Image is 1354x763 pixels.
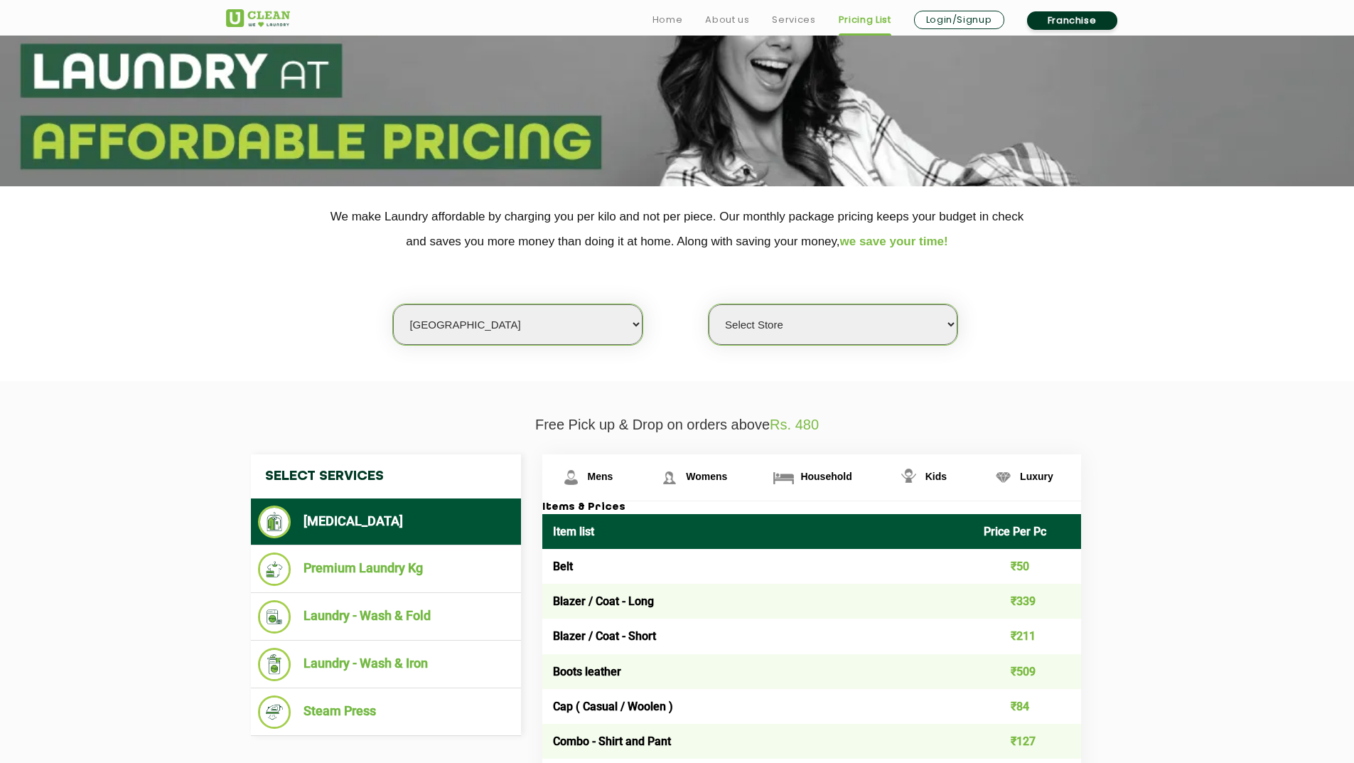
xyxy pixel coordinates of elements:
[542,724,974,759] td: Combo - Shirt and Pant
[258,600,291,634] img: Laundry - Wash & Fold
[657,465,682,490] img: Womens
[542,654,974,689] td: Boots leather
[973,514,1081,549] th: Price Per Pc
[258,506,514,538] li: [MEDICAL_DATA]
[896,465,921,490] img: Kids
[226,417,1129,433] p: Free Pick up & Drop on orders above
[258,648,514,681] li: Laundry - Wash & Iron
[973,654,1081,689] td: ₹509
[542,501,1081,514] h3: Items & Prices
[258,553,291,586] img: Premium Laundry Kg
[542,584,974,619] td: Blazer / Coat - Long
[542,514,974,549] th: Item list
[258,695,514,729] li: Steam Press
[839,11,891,28] a: Pricing List
[991,465,1016,490] img: Luxury
[226,204,1129,254] p: We make Laundry affordable by charging you per kilo and not per piece. Our monthly package pricin...
[258,506,291,538] img: Dry Cleaning
[973,689,1081,724] td: ₹84
[559,465,584,490] img: Mens
[770,417,819,432] span: Rs. 480
[588,471,613,482] span: Mens
[973,619,1081,653] td: ₹211
[686,471,727,482] span: Womens
[800,471,851,482] span: Household
[542,549,974,584] td: Belt
[973,724,1081,759] td: ₹127
[251,454,521,498] h4: Select Services
[772,11,815,28] a: Services
[771,465,796,490] img: Household
[973,549,1081,584] td: ₹50
[258,600,514,634] li: Laundry - Wash & Fold
[973,584,1081,619] td: ₹339
[258,648,291,681] img: Laundry - Wash & Iron
[226,9,290,27] img: UClean Laundry and Dry Cleaning
[542,619,974,653] td: Blazer / Coat - Short
[258,695,291,729] img: Steam Press
[840,235,948,248] span: we save your time!
[1027,11,1117,30] a: Franchise
[542,689,974,724] td: Cap ( Casual / Woolen )
[1020,471,1053,482] span: Luxury
[258,553,514,586] li: Premium Laundry Kg
[705,11,749,28] a: About us
[925,471,947,482] span: Kids
[652,11,683,28] a: Home
[914,11,1004,29] a: Login/Signup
